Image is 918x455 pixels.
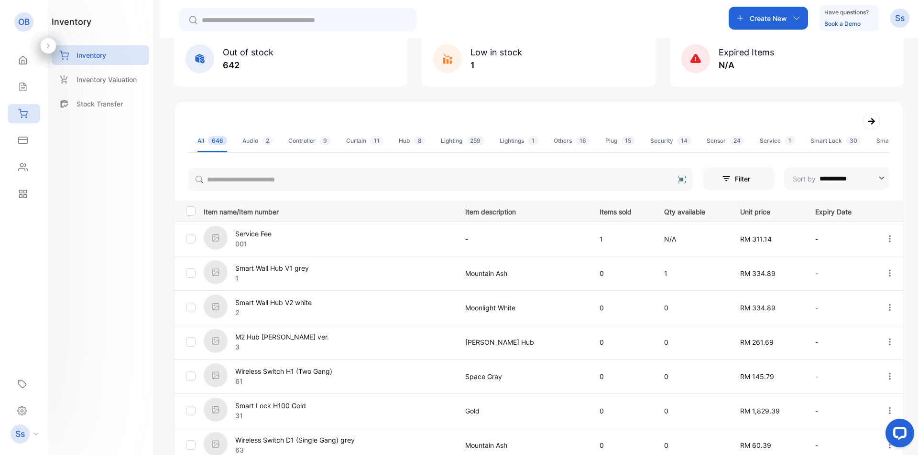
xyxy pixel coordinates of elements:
[208,136,227,145] span: 646
[878,415,918,455] iframe: LiveChat chat widget
[204,363,228,387] img: item
[785,136,795,145] span: 1
[815,371,866,381] p: -
[235,342,329,352] p: 3
[52,70,149,89] a: Inventory Valuation
[465,205,580,217] p: Item description
[750,13,787,23] p: Create New
[235,307,312,317] p: 2
[235,263,309,273] p: Smart Wall Hub V1 grey
[52,94,149,114] a: Stock Transfer
[600,440,645,450] p: 0
[719,47,774,57] span: Expired Items
[465,268,580,278] p: Mountain Ash
[600,371,645,381] p: 0
[600,205,645,217] p: Items sold
[466,136,484,145] span: 259
[235,445,355,455] p: 63
[815,406,866,416] p: -
[500,137,538,145] div: Lightings
[815,205,866,217] p: Expiry Date
[197,137,227,145] div: All
[824,8,869,17] p: Have questions?
[370,136,383,145] span: 11
[346,137,383,145] div: Curtain
[441,137,484,145] div: Lighting
[730,136,744,145] span: 24
[235,229,272,239] p: Service Fee
[664,337,721,347] p: 0
[76,50,106,60] p: Inventory
[707,137,744,145] div: Sensor
[235,435,355,445] p: Wireless Switch D1 (Single Gang) grey
[18,16,30,28] p: OB
[319,136,331,145] span: 9
[235,366,332,376] p: Wireless Switch H1 (Two Gang)
[650,137,691,145] div: Security
[719,59,774,72] p: N/A
[235,297,312,307] p: Smart Wall Hub V2 white
[235,239,272,249] p: 001
[815,303,866,313] p: -
[223,59,273,72] p: 642
[465,234,580,244] p: -
[815,337,866,347] p: -
[664,406,721,416] p: 0
[810,137,861,145] div: Smart Lock
[600,268,645,278] p: 0
[664,440,721,450] p: 0
[677,136,691,145] span: 14
[235,401,306,411] p: Smart Lock H100 Gold
[740,338,774,346] span: RM 261.69
[470,47,522,57] span: Low in stock
[740,304,776,312] span: RM 334.89
[600,234,645,244] p: 1
[740,205,796,217] p: Unit price
[528,136,538,145] span: 1
[204,226,228,250] img: item
[465,371,580,381] p: Space Gray
[470,59,522,72] p: 1
[784,167,889,190] button: Sort by
[554,137,590,145] div: Others
[740,372,774,381] span: RM 145.79
[242,137,273,145] div: Audio
[824,20,861,27] a: Book a Demo
[204,329,228,353] img: item
[664,371,721,381] p: 0
[52,15,91,28] h1: inventory
[235,411,306,421] p: 31
[600,406,645,416] p: 0
[793,174,816,184] p: Sort by
[740,235,772,243] span: RM 311.14
[235,273,309,283] p: 1
[664,205,721,217] p: Qty available
[815,440,866,450] p: -
[664,303,721,313] p: 0
[288,137,331,145] div: Controller
[576,136,590,145] span: 16
[740,269,776,277] span: RM 334.89
[760,137,795,145] div: Service
[399,137,426,145] div: Hub
[414,136,426,145] span: 8
[600,337,645,347] p: 0
[204,398,228,422] img: item
[52,45,149,65] a: Inventory
[76,99,123,109] p: Stock Transfer
[465,337,580,347] p: [PERSON_NAME] Hub
[846,136,861,145] span: 30
[815,268,866,278] p: -
[235,332,329,342] p: M2 Hub [PERSON_NAME] ver.
[204,205,453,217] p: Item name/Item number
[15,428,25,440] p: Ss
[465,440,580,450] p: Mountain Ash
[465,303,580,313] p: Moonlight White
[815,234,866,244] p: -
[890,7,909,30] button: Ss
[223,47,273,57] span: Out of stock
[262,136,273,145] span: 2
[605,137,635,145] div: Plug
[664,234,721,244] p: N/A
